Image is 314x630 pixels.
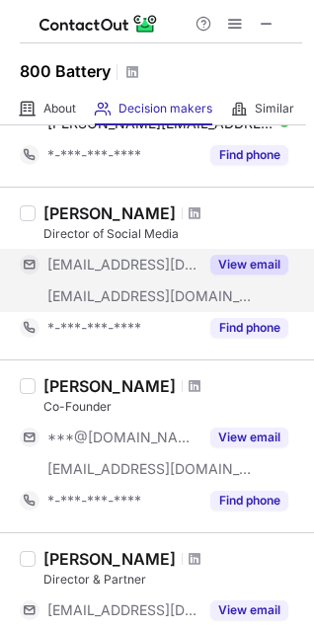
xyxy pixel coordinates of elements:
[210,318,288,338] button: Reveal Button
[118,101,212,117] span: Decision makers
[43,225,302,243] div: Director of Social Media
[43,571,302,589] div: Director & Partner
[43,101,76,117] span: About
[47,601,198,619] span: [EMAIL_ADDRESS][DOMAIN_NAME]
[47,256,198,274] span: [EMAIL_ADDRESS][DOMAIN_NAME]
[43,549,176,569] div: [PERSON_NAME]
[210,428,288,447] button: Reveal Button
[210,491,288,511] button: Reveal Button
[210,600,288,620] button: Reveal Button
[43,376,176,396] div: [PERSON_NAME]
[47,460,253,478] span: [EMAIL_ADDRESS][DOMAIN_NAME]
[43,203,176,223] div: [PERSON_NAME]
[47,429,198,446] span: ***@[DOMAIN_NAME]
[210,145,288,165] button: Reveal Button
[43,398,302,416] div: Co-Founder
[39,12,158,36] img: ContactOut v5.3.10
[255,101,294,117] span: Similar
[210,255,288,275] button: Reveal Button
[20,59,111,83] h1: 800 Battery
[47,287,253,305] span: [EMAIL_ADDRESS][DOMAIN_NAME]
